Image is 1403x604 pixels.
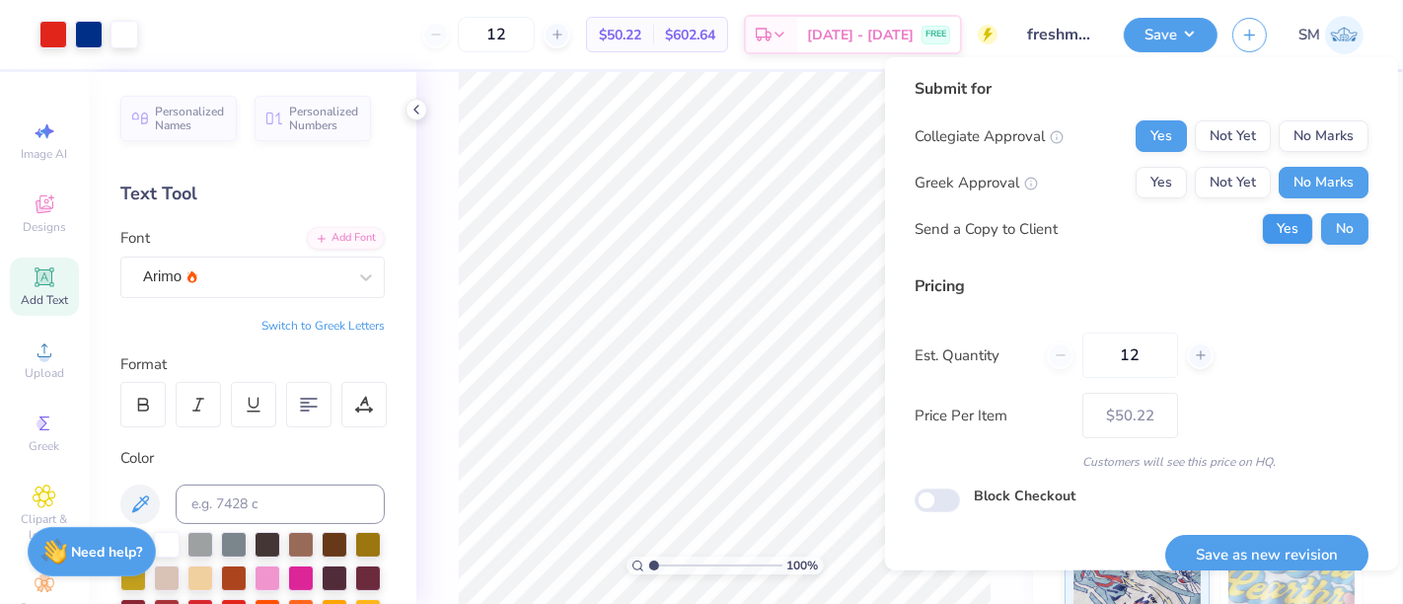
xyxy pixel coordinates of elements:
[261,318,385,334] button: Switch to Greek Letters
[1082,333,1178,378] input: – –
[1279,167,1368,198] button: No Marks
[25,365,64,381] span: Upload
[155,105,225,132] span: Personalized Names
[915,344,1032,367] label: Est. Quantity
[1165,535,1368,575] button: Save as new revision
[72,543,143,562] strong: Need help?
[1195,120,1271,152] button: Not Yet
[787,557,819,574] span: 100 %
[1012,15,1109,54] input: Untitled Design
[120,447,385,470] div: Color
[30,438,60,454] span: Greek
[915,274,1368,298] div: Pricing
[925,28,946,41] span: FREE
[807,25,914,45] span: [DATE] - [DATE]
[915,77,1368,101] div: Submit for
[1321,213,1368,245] button: No
[1262,213,1313,245] button: Yes
[665,25,715,45] span: $602.64
[22,146,68,162] span: Image AI
[915,405,1068,427] label: Price Per Item
[915,453,1368,471] div: Customers will see this price on HQ.
[120,353,387,376] div: Format
[1298,24,1320,46] span: SM
[1279,120,1368,152] button: No Marks
[120,181,385,207] div: Text Tool
[915,125,1064,148] div: Collegiate Approval
[23,219,66,235] span: Designs
[307,227,385,250] div: Add Font
[1195,167,1271,198] button: Not Yet
[1124,18,1218,52] button: Save
[289,105,359,132] span: Personalized Numbers
[21,292,68,308] span: Add Text
[120,227,150,250] label: Font
[1298,16,1364,54] a: SM
[599,25,641,45] span: $50.22
[915,218,1058,241] div: Send a Copy to Client
[1136,120,1187,152] button: Yes
[915,172,1038,194] div: Greek Approval
[10,511,79,543] span: Clipart & logos
[176,485,385,524] input: e.g. 7428 c
[974,486,1075,506] label: Block Checkout
[1136,167,1187,198] button: Yes
[458,17,535,52] input: – –
[1325,16,1364,54] img: Shruthi Mohan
